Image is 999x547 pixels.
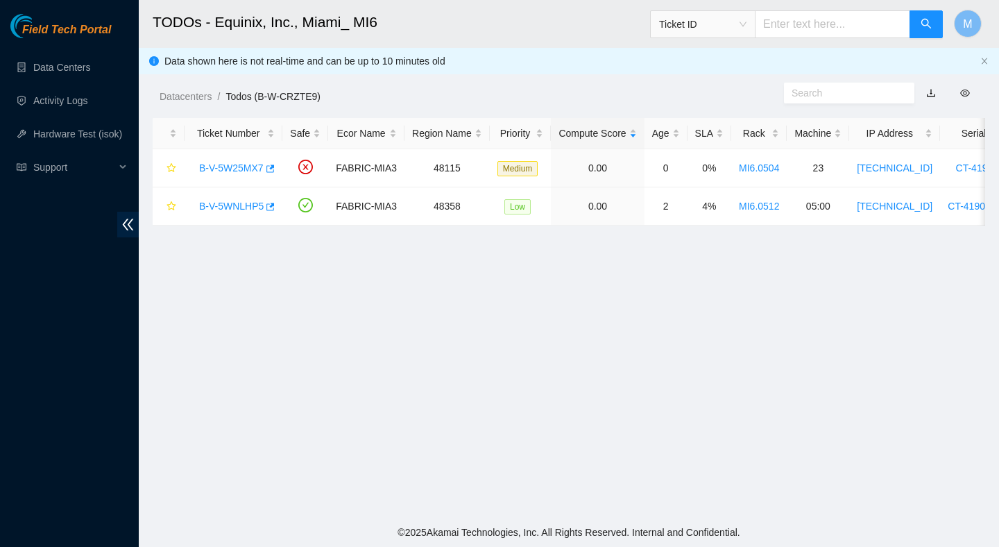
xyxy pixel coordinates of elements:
[404,149,490,187] td: 48115
[33,153,115,181] span: Support
[787,149,849,187] td: 23
[504,199,531,214] span: Low
[298,160,313,174] span: close-circle
[139,518,999,547] footer: © 2025 Akamai Technologies, Inc. All Rights Reserved. Internal and Confidential.
[960,88,970,98] span: eye
[298,198,313,212] span: check-circle
[755,10,910,38] input: Enter text here...
[10,25,111,43] a: Akamai TechnologiesField Tech Portal
[551,149,644,187] td: 0.00
[33,95,88,106] a: Activity Logs
[980,57,989,65] span: close
[916,82,946,104] button: download
[217,91,220,102] span: /
[787,187,849,226] td: 05:00
[33,128,122,140] a: Hardware Test (isok)
[926,87,936,99] a: download
[33,62,90,73] a: Data Centers
[910,10,943,38] button: search
[739,162,779,174] a: MI6.0504
[117,212,139,237] span: double-left
[17,162,26,172] span: read
[404,187,490,226] td: 48358
[792,85,896,101] input: Search
[160,195,177,217] button: star
[225,91,321,102] a: Todos (B-W-CRZTE9)
[954,10,982,37] button: M
[857,201,932,212] a: [TECHNICAL_ID]
[166,163,176,174] span: star
[659,14,746,35] span: Ticket ID
[22,24,111,37] span: Field Tech Portal
[497,161,538,176] span: Medium
[980,57,989,66] button: close
[688,149,731,187] td: 0%
[10,14,70,38] img: Akamai Technologies
[644,187,688,226] td: 2
[551,187,644,226] td: 0.00
[739,201,779,212] a: MI6.0512
[166,201,176,212] span: star
[328,187,404,226] td: FABRIC-MIA3
[199,162,264,174] a: B-V-5W25MX7
[857,162,932,174] a: [TECHNICAL_ID]
[199,201,264,212] a: B-V-5WNLHP5
[160,91,212,102] a: Datacenters
[644,149,688,187] td: 0
[688,187,731,226] td: 4%
[328,149,404,187] td: FABRIC-MIA3
[160,157,177,179] button: star
[921,18,932,31] span: search
[963,15,972,33] span: M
